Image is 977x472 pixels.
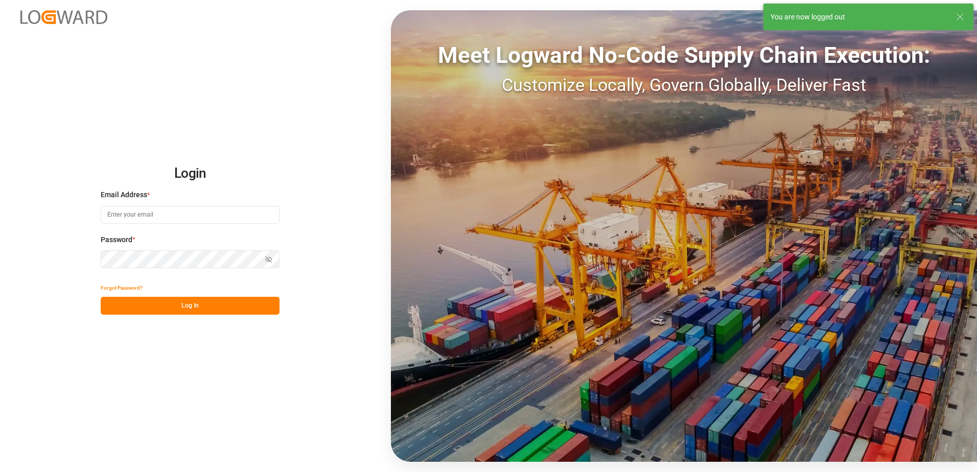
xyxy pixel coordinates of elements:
span: Email Address [101,190,147,200]
h2: Login [101,157,280,190]
button: Log In [101,297,280,315]
div: Customize Locally, Govern Globally, Deliver Fast [391,72,977,98]
button: Forgot Password? [101,279,143,297]
div: Meet Logward No-Code Supply Chain Execution: [391,38,977,72]
div: You are now logged out [771,12,946,22]
img: Logward_new_orange.png [20,10,107,24]
span: Password [101,234,132,245]
input: Enter your email [101,206,280,224]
